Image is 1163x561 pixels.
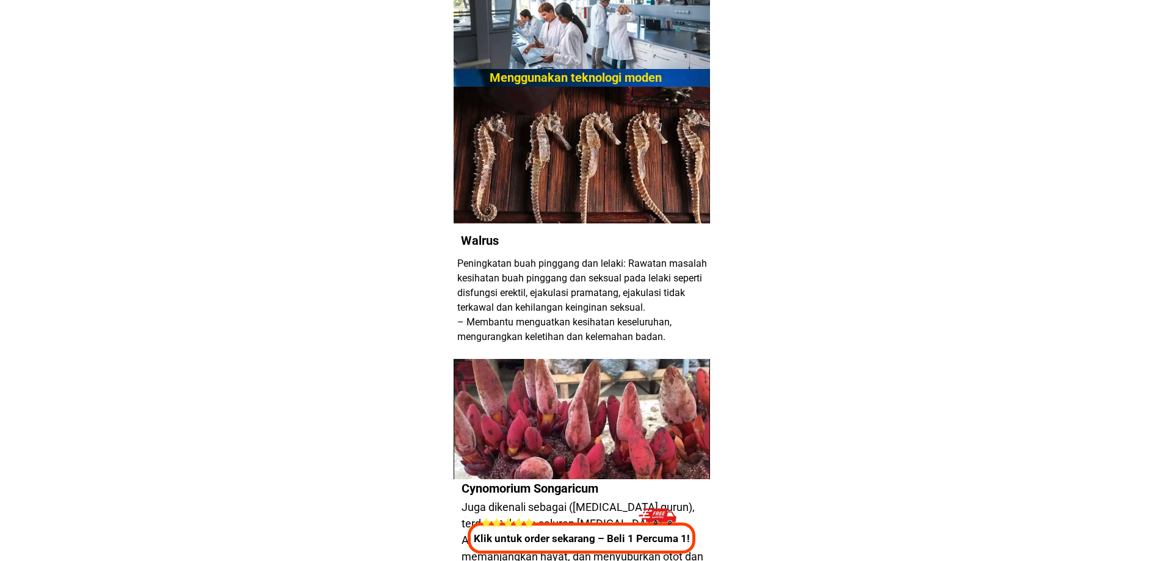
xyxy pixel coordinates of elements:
[490,68,748,87] h2: Menggunakan teknologi moden
[461,231,583,250] p: Walrus
[457,256,708,344] p: Peningkatan buah pinggang dan lelaki: Rawatan masalah kesihatan buah pinggang dan seksual pada le...
[462,479,638,498] h1: Cynomorium Songaricum
[462,531,694,547] p: Klik untuk order sekarang – Beli 1 Percuma 1!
